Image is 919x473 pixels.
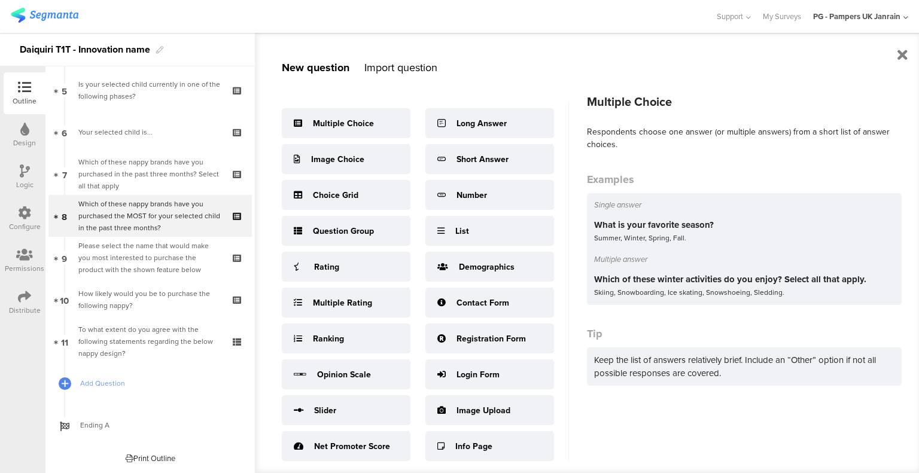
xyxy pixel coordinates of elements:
div: Login Form [457,368,500,381]
div: Which of these nappy brands have you purchased in the past three months? Select all that apply [78,156,221,192]
div: Keep the list of answers relatively brief. Include an “Other” option if not all possible response... [587,347,902,386]
div: Multiple answer [594,254,894,265]
div: Short Answer [457,153,509,166]
div: Which of these nappy brands have you purchased the MOST for your selected child in the past three... [78,198,221,234]
a: 6 Your selected child is... [48,111,252,153]
div: How likely would you be to purchase the following nappy? [78,288,221,312]
span: 10 [60,293,69,306]
a: 11 To what extent do you agree with the following statements regarding the below nappy design? [48,321,252,362]
div: Opinion Scale [317,368,371,381]
span: 9 [62,251,67,264]
div: Net Promoter Score [314,440,390,453]
div: Permissions [5,263,44,274]
div: Ranking [313,332,344,345]
img: segmanta logo [11,8,78,23]
div: Your selected child is... [78,126,221,138]
div: Daiquiri T1T - Innovation name [20,40,150,59]
div: Contact Form [457,297,509,309]
span: 8 [62,209,67,222]
div: Examples [587,172,902,187]
span: 7 [62,167,67,181]
div: Which of these winter activities do you enjoy? Select all that apply. [594,273,894,286]
div: Single answer [594,199,894,210]
div: Question Group [313,225,374,237]
div: Demographics [459,261,515,273]
div: Info Page [455,440,492,453]
div: Summer, Winter, Spring, Fall. [594,231,894,245]
a: 10 How likely would you be to purchase the following nappy? [48,279,252,321]
span: Support [717,11,743,22]
div: Configure [9,221,41,232]
div: Is your selected child currently in one of the following phases? [78,78,221,102]
div: Logic [16,179,34,190]
div: Registration Form [457,332,526,345]
div: Multiple Choice [587,93,902,111]
div: List [455,225,469,237]
div: Import question [364,60,437,75]
div: Tip [587,326,902,341]
div: Print Outline [126,453,175,464]
a: 5 Is your selected child currently in one of the following phases? [48,69,252,111]
div: Outline [13,96,36,106]
span: Ending A [80,419,233,431]
div: Image Upload [457,404,510,417]
a: 7 Which of these nappy brands have you purchased in the past three months? Select all that apply [48,153,252,195]
span: Add Question [80,377,233,389]
div: Slider [314,404,336,417]
span: 5 [62,84,67,97]
div: New question [282,60,349,75]
a: Ending A [48,404,252,446]
div: Long Answer [457,117,507,130]
div: Image Choice [311,153,364,166]
span: 11 [61,335,68,348]
a: 9 Please select the name that would make you most interested to purchase the product with the sho... [48,237,252,279]
div: Please select the name that would make you most interested to purchase the product with the shown... [78,240,221,276]
div: Respondents choose one answer (or multiple answers) from a short list of answer choices. [587,126,902,151]
div: To what extent do you agree with the following statements regarding the below nappy design? [78,324,221,359]
a: 8 Which of these nappy brands have you purchased the MOST for your selected child in the past thr... [48,195,252,237]
div: Rating [314,261,339,273]
div: Choice Grid [313,189,358,202]
div: PG - Pampers UK Janrain [813,11,900,22]
div: Multiple Choice [313,117,374,130]
div: Distribute [9,305,41,316]
div: Skiing, Snowboarding, Ice skating, Snowshoeing, Sledding. [594,286,894,299]
span: 6 [62,126,67,139]
div: What is your favorite season? [594,218,894,231]
div: Multiple Rating [313,297,372,309]
div: Number [457,189,487,202]
div: Design [13,138,36,148]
